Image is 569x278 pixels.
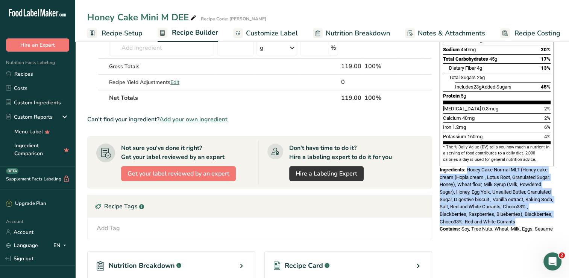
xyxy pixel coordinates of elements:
button: Hire an Expert [6,38,69,52]
div: g [260,43,264,52]
span: Nutrition Breakdown [326,28,390,38]
span: 2% [544,106,551,112]
div: Don't have time to do it? Hire a labeling expert to do it for you [289,144,392,162]
div: Not sure you've done it right? Get your label reviewed by an expert [121,144,225,162]
span: Soy, Tree Nuts, Wheat, Milk, Eggs, Sesame [461,226,553,232]
input: Add Ingredient [109,40,214,55]
span: Ingredients: [440,167,466,173]
div: 0 [341,78,361,87]
span: Recipe Builder [172,27,218,38]
div: BETA [6,168,18,174]
span: Dietary Fiber [449,65,476,71]
span: Get your label reviewed by an expert [127,169,229,178]
div: 119.00 [341,62,361,71]
span: 160mg [467,134,483,139]
span: 20% [541,47,551,52]
button: Get your label reviewed by an expert [121,166,236,181]
span: Edit [170,79,179,86]
a: Nutrition Breakdown [313,25,390,42]
span: Iron [443,124,451,130]
span: Calcium [443,115,461,121]
span: 2 [559,252,565,258]
span: 4g [477,65,482,71]
a: Recipe Setup [87,25,143,42]
a: Customize Label [233,25,298,42]
div: Can't find your ingredient? [87,115,432,124]
div: Gross Totals [109,63,214,70]
a: Hire a Labeling Expert [289,166,364,181]
span: 2% [544,115,551,121]
span: Recipe Card [285,261,323,271]
span: 13% [541,65,551,71]
span: 45g [489,56,497,62]
div: Recipe Yield Adjustments [109,78,214,86]
span: 4% [544,134,551,139]
a: Recipe Costing [500,25,560,42]
th: 100% [363,90,398,105]
div: Honey Cake Mini M DEE [87,11,198,24]
iframe: Intercom live chat [543,252,561,270]
a: Recipe Builder [158,24,218,42]
span: 23g [473,84,481,90]
span: 45% [541,84,551,90]
span: Total Sugars [449,75,476,80]
span: 0.3mcg [482,106,498,112]
th: 119.00 [340,90,363,105]
section: * The % Daily Value (DV) tells you how much a nutrient in a serving of food contributes to a dail... [443,144,551,163]
span: Contains: [440,226,460,232]
span: Potassium [443,134,466,139]
div: Recipe Tags [88,195,432,218]
span: 40mg [462,115,475,121]
a: Language [6,239,38,252]
div: 100% [364,62,396,71]
span: 5g [461,93,466,99]
span: 25g [477,75,485,80]
span: Nutrition Breakdown [109,261,175,271]
span: Recipe Costing [514,28,560,38]
span: Protein [443,93,460,99]
span: 6% [544,124,551,130]
div: Upgrade Plan [6,200,46,208]
span: Includes Added Sugars [455,84,511,90]
div: Add Tag [97,224,120,233]
div: Custom Reports [6,113,53,121]
span: Sodium [443,47,460,52]
span: Recipe Setup [102,28,143,38]
span: [MEDICAL_DATA] [443,106,481,112]
div: Recipe Code: [PERSON_NAME] [201,15,266,22]
span: Add your own ingredient [159,115,228,124]
span: Customize Label [246,28,298,38]
span: Total Carbohydrates [443,56,488,62]
span: Notes & Attachments [418,28,485,38]
th: Net Totals [108,90,340,105]
span: 17% [541,56,551,62]
span: 1.2mg [452,124,466,130]
span: 450mg [461,47,476,52]
a: Notes & Attachments [405,25,485,42]
span: Honey Cake Normal MLT (Honey cake cream (Hopla cream , Lotus Root, Granulated Sugar, Honey), Whea... [440,167,553,225]
div: EN [53,241,69,250]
